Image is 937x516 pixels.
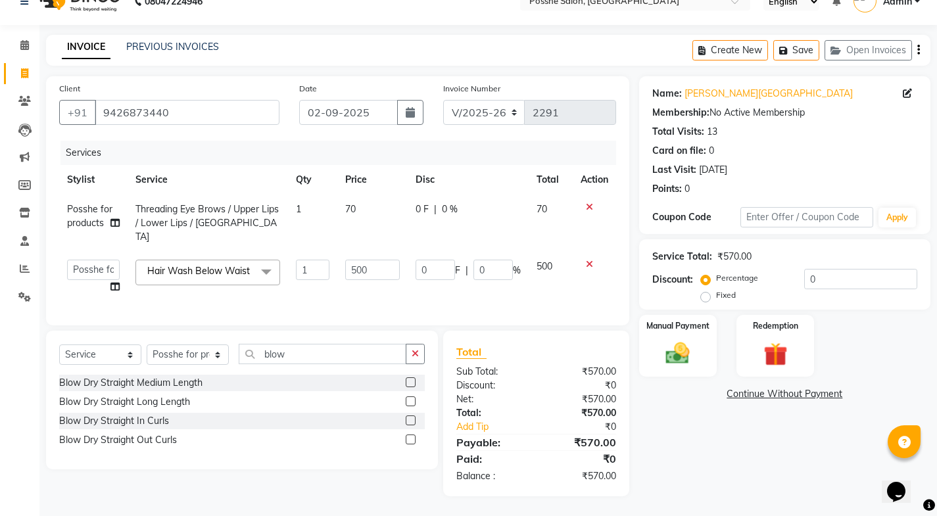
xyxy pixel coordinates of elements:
th: Service [128,165,288,195]
label: Percentage [716,272,758,284]
div: [DATE] [699,163,727,177]
span: F [455,264,460,277]
div: Total: [446,406,536,420]
label: Redemption [753,320,798,332]
div: Membership: [652,106,709,120]
div: Blow Dry Straight Medium Length [59,376,203,390]
span: | [434,202,437,216]
iframe: chat widget [882,463,924,503]
span: Posshe for products [67,203,112,229]
input: Search or Scan [239,344,406,364]
label: Fixed [716,289,736,301]
div: ₹0 [536,379,625,392]
div: Payable: [446,434,536,450]
span: 0 F [416,202,429,216]
div: Points: [652,182,682,196]
div: 0 [709,144,714,158]
div: Blow Dry Straight Long Length [59,395,190,409]
div: ₹0 [551,420,626,434]
div: Paid: [446,451,536,467]
th: Price [337,165,408,195]
div: ₹570.00 [536,365,625,379]
div: ₹570.00 [536,469,625,483]
div: 0 [685,182,690,196]
th: Qty [288,165,337,195]
th: Stylist [59,165,128,195]
div: Discount: [446,379,536,392]
div: No Active Membership [652,106,917,120]
div: ₹570.00 [536,392,625,406]
input: Enter Offer / Coupon Code [740,207,873,227]
input: Search by Name/Mobile/Email/Code [95,100,279,125]
div: Blow Dry Straight Out Curls [59,433,177,447]
div: ₹570.00 [717,250,752,264]
span: 1 [296,203,301,215]
div: Last Visit: [652,163,696,177]
div: Services [60,141,626,165]
a: [PERSON_NAME][GEOGRAPHIC_DATA] [685,87,853,101]
a: INVOICE [62,35,110,59]
div: Service Total: [652,250,712,264]
span: | [466,264,468,277]
button: Open Invoices [825,40,912,60]
div: Total Visits: [652,125,704,139]
span: 70 [345,203,356,215]
img: _gift.svg [756,340,795,369]
span: 500 [537,260,552,272]
div: ₹0 [536,451,625,467]
span: Hair Wash Below Waist [147,265,250,277]
button: +91 [59,100,96,125]
span: 0 % [442,202,458,216]
img: _cash.svg [658,340,697,367]
a: Continue Without Payment [642,387,928,401]
div: Net: [446,392,536,406]
a: x [250,265,256,277]
label: Client [59,83,80,95]
a: PREVIOUS INVOICES [126,41,219,53]
label: Manual Payment [646,320,709,332]
div: Discount: [652,273,693,287]
button: Create New [692,40,768,60]
th: Total [529,165,572,195]
div: Name: [652,87,682,101]
div: Coupon Code [652,210,740,224]
div: Sub Total: [446,365,536,379]
label: Invoice Number [443,83,500,95]
span: 70 [537,203,547,215]
a: Add Tip [446,420,551,434]
span: % [513,264,521,277]
div: 13 [707,125,717,139]
label: Date [299,83,317,95]
span: Total [456,345,487,359]
div: Balance : [446,469,536,483]
button: Apply [878,208,916,227]
th: Action [573,165,616,195]
span: Threading Eye Brows / Upper Lips / Lower Lips / [GEOGRAPHIC_DATA] [135,203,279,243]
th: Disc [408,165,529,195]
div: ₹570.00 [536,434,625,450]
div: Blow Dry Straight In Curls [59,414,169,428]
button: Save [773,40,819,60]
div: ₹570.00 [536,406,625,420]
div: Card on file: [652,144,706,158]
